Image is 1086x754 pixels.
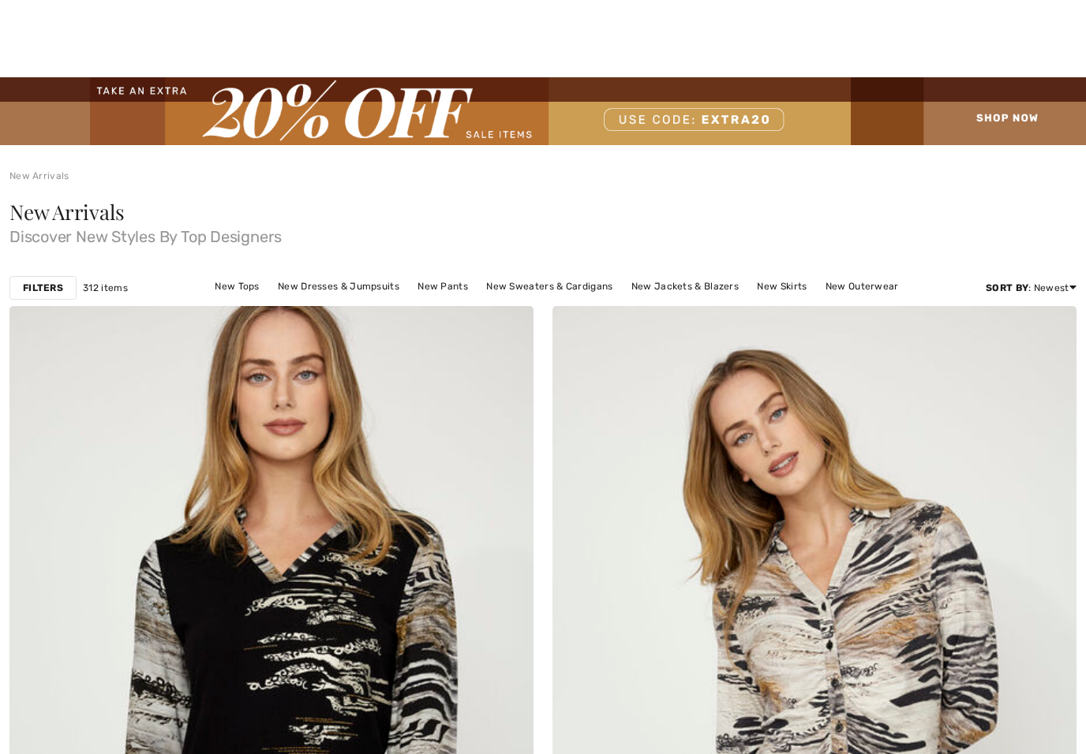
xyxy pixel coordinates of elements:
[207,276,267,297] a: New Tops
[270,276,407,297] a: New Dresses & Jumpsuits
[818,276,907,297] a: New Outerwear
[624,276,747,297] a: New Jackets & Blazers
[986,281,1077,295] div: : Newest
[9,198,124,226] span: New Arrivals
[410,276,476,297] a: New Pants
[23,281,63,295] strong: Filters
[749,276,814,297] a: New Skirts
[986,282,1028,293] strong: Sort By
[9,170,69,181] a: New Arrivals
[478,276,620,297] a: New Sweaters & Cardigans
[83,281,128,295] span: 312 items
[9,222,1077,244] span: Discover New Styles By Top Designers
